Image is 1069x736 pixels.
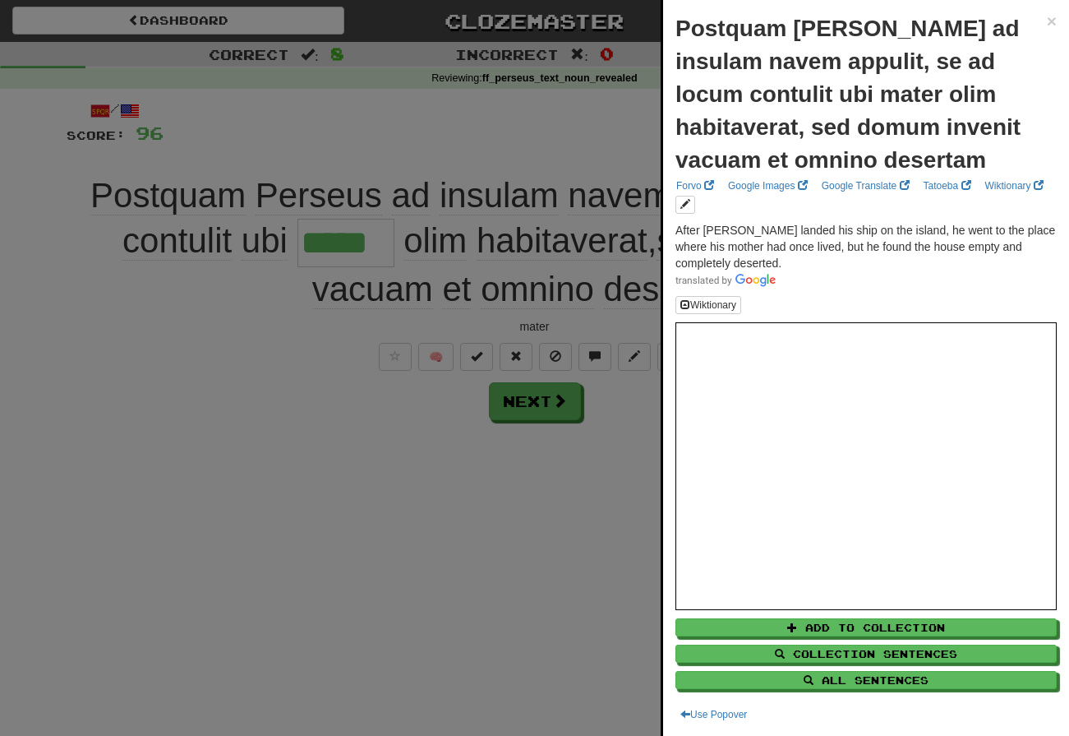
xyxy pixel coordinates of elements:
[675,274,776,287] img: Color short
[980,177,1048,195] a: Wiktionary
[675,196,695,214] button: edit links
[675,16,1021,173] strong: Postquam [PERSON_NAME] ad insulam navem appulit, se ad locum contulit ubi mater olim habitaverat,...
[723,177,813,195] a: Google Images
[675,618,1057,636] button: Add to Collection
[675,224,1055,270] span: After [PERSON_NAME] landed his ship on the island, he went to the place where his mother had once...
[1047,12,1057,30] button: Close
[817,177,915,195] a: Google Translate
[671,177,719,195] a: Forvo
[675,296,741,314] button: Wiktionary
[675,645,1057,663] button: Collection Sentences
[675,706,752,724] button: Use Popover
[1047,12,1057,30] span: ×
[919,177,976,195] a: Tatoeba
[675,671,1057,689] button: All Sentences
